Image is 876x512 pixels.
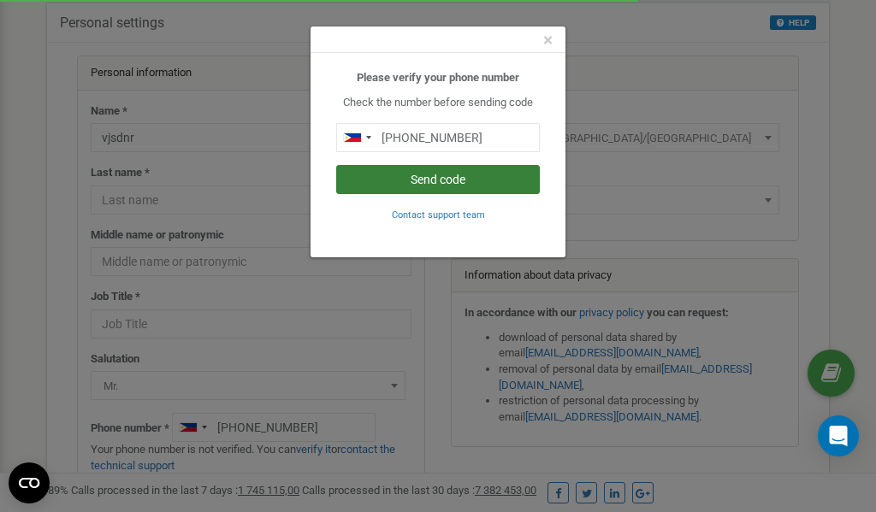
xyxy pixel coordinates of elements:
[337,124,376,151] div: Telephone country code
[392,208,485,221] a: Contact support team
[818,415,859,456] div: Open Intercom Messenger
[336,165,540,194] button: Send code
[543,30,553,50] span: ×
[392,209,485,221] small: Contact support team
[336,123,540,152] input: 0905 123 4567
[543,32,553,50] button: Close
[357,71,519,84] b: Please verify your phone number
[336,95,540,111] p: Check the number before sending code
[9,462,50,503] button: Open CMP widget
